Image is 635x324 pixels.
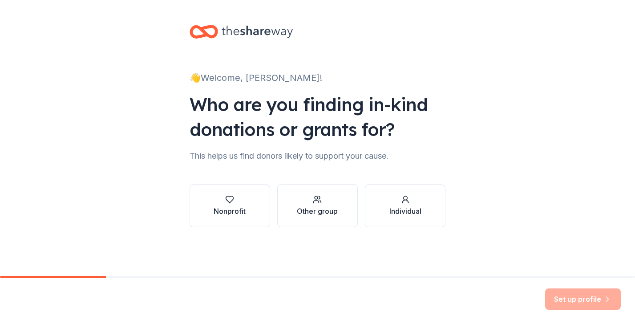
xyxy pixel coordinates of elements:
[277,184,358,227] button: Other group
[365,184,445,227] button: Individual
[190,71,446,85] div: 👋 Welcome, [PERSON_NAME]!
[190,184,270,227] button: Nonprofit
[214,206,246,216] div: Nonprofit
[389,206,421,216] div: Individual
[190,149,446,163] div: This helps us find donors likely to support your cause.
[297,206,338,216] div: Other group
[190,92,446,142] div: Who are you finding in-kind donations or grants for?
